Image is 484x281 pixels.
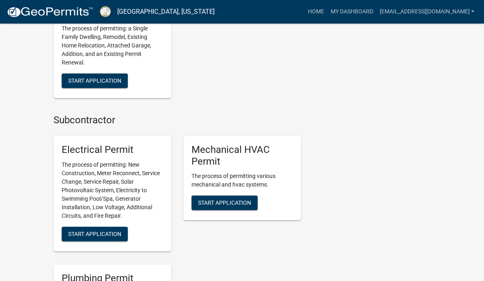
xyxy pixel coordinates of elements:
[376,4,478,19] a: [EMAIL_ADDRESS][DOMAIN_NAME]
[191,144,293,167] h5: Mechanical HVAC Permit
[68,230,121,237] span: Start Application
[54,114,301,126] h4: Subcontractor
[62,24,163,67] p: The process of permitting: a Single Family Dwelling, Remodel, Existing Home Relocation, Attached ...
[62,144,163,156] h5: Electrical Permit
[198,199,251,206] span: Start Application
[327,4,376,19] a: My Dashboard
[62,73,128,88] button: Start Application
[304,4,327,19] a: Home
[62,161,163,220] p: The process of permitting: New Construction, Meter Reconnect, Service Change, Service Repair, Sol...
[191,195,258,210] button: Start Application
[62,227,128,241] button: Start Application
[191,172,293,189] p: The process of permitting various mechanical and hvac systems.
[68,77,121,84] span: Start Application
[117,5,215,19] a: [GEOGRAPHIC_DATA], [US_STATE]
[100,6,111,17] img: Putnam County, Georgia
